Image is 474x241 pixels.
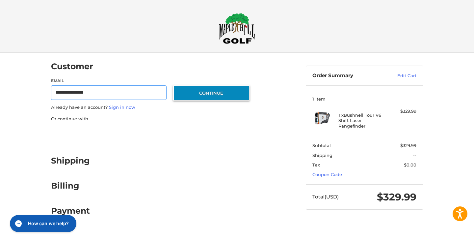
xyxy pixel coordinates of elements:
img: Maple Hill Golf [219,13,255,44]
h3: Order Summary [312,73,383,79]
span: Shipping [312,153,332,158]
button: Continue [173,85,250,101]
span: $0.00 [404,162,416,167]
div: $329.99 [390,108,416,115]
a: Coupon Code [312,172,342,177]
iframe: Gorgias live chat messenger [7,213,78,234]
span: -- [413,153,416,158]
span: Total (USD) [312,194,339,200]
p: Already have an account? [51,104,250,111]
a: Edit Cart [383,73,416,79]
span: $329.99 [400,143,416,148]
p: Or continue with [51,116,250,122]
h2: Shipping [51,156,90,166]
iframe: PayPal-paypal [49,129,98,140]
h2: Customer [51,61,93,72]
label: Email [51,78,167,84]
h2: Payment [51,206,90,216]
h3: 1 Item [312,96,416,102]
span: $329.99 [377,191,416,203]
span: Tax [312,162,320,167]
h2: Billing [51,181,90,191]
iframe: PayPal-venmo [160,129,210,140]
h4: 1 x Bushnell Tour V6 Shift Laser Rangefinder [338,112,389,129]
iframe: PayPal-paylater [105,129,154,140]
a: Sign in now [109,105,135,110]
span: Subtotal [312,143,331,148]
